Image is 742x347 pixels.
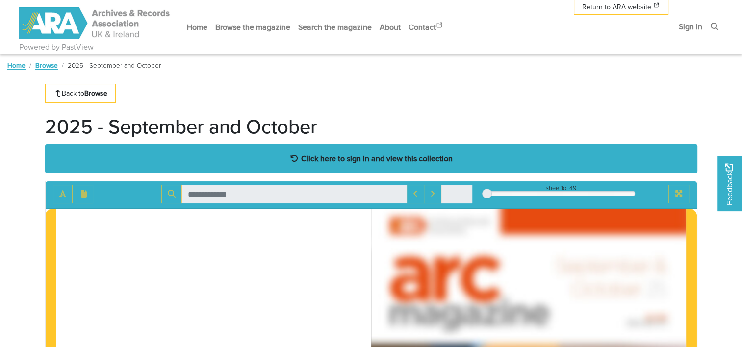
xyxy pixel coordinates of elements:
[487,183,635,193] div: sheet of 49
[183,14,211,40] a: Home
[717,156,742,211] a: Would you like to provide feedback?
[84,88,107,98] strong: Browse
[668,185,689,203] button: Full screen mode
[19,41,94,53] a: Powered by PastView
[7,60,26,70] a: Home
[582,2,651,12] span: Return to ARA website
[45,115,317,138] h1: 2025 - September and October
[68,60,161,70] span: 2025 - September and October
[376,14,405,40] a: About
[301,153,453,164] strong: Click here to sign in and view this collection
[211,14,294,40] a: Browse the magazine
[561,183,563,193] span: 1
[424,185,441,203] button: Next Match
[407,185,424,203] button: Previous Match
[53,185,73,203] button: Toggle text selection (Alt+T)
[75,185,93,203] button: Open transcription window
[723,163,735,205] span: Feedback
[294,14,376,40] a: Search the magazine
[45,84,116,103] a: Back toBrowse
[675,14,706,40] a: Sign in
[19,2,171,45] a: ARA - ARC Magazine | Powered by PastView logo
[45,144,697,173] a: Click here to sign in and view this collection
[35,60,58,70] a: Browse
[181,185,407,203] input: Search for
[405,14,448,40] a: Contact
[19,7,171,39] img: ARA - ARC Magazine | Powered by PastView
[161,185,182,203] button: Search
